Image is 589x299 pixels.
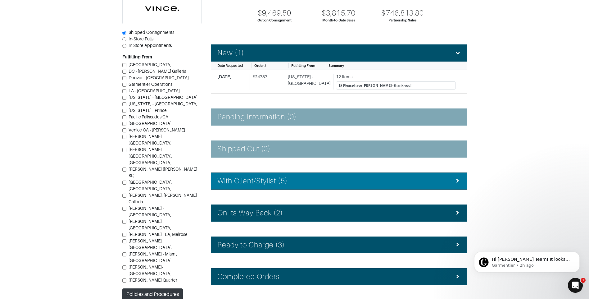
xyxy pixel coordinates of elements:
input: [GEOGRAPHIC_DATA] [122,122,126,126]
input: [PERSON_NAME][GEOGRAPHIC_DATA]. [122,239,126,243]
div: # 24787 [250,74,283,90]
input: Pacific Paliscades CA [122,115,126,119]
span: [PERSON_NAME]-[GEOGRAPHIC_DATA] [129,134,171,145]
span: [PERSON_NAME] - [GEOGRAPHIC_DATA] [129,206,171,217]
span: [PERSON_NAME] - [GEOGRAPHIC_DATA], [GEOGRAPHIC_DATA] [129,147,172,165]
div: Partnership Sales [388,18,417,23]
span: DC - [PERSON_NAME] Galleria [129,69,186,74]
span: Shipped Consignments [129,30,174,35]
input: [PERSON_NAME] - [GEOGRAPHIC_DATA] [122,207,126,211]
div: 12 Items [336,74,456,80]
input: Venice CA - [PERSON_NAME] [122,128,126,132]
input: Garmentier Operations [122,83,126,87]
span: [DATE] [217,74,232,79]
iframe: Intercom notifications message [465,239,589,282]
span: [GEOGRAPHIC_DATA] [129,121,171,126]
span: [PERSON_NAME] ([PERSON_NAME] St.) [129,167,197,178]
iframe: Intercom live chat [568,278,583,293]
input: Denver - [GEOGRAPHIC_DATA] [122,76,126,80]
span: Pacific Paliscades CA [129,114,168,119]
h4: New (1) [217,48,244,57]
span: [PERSON_NAME] - LA, Melrose [129,232,188,237]
span: [PERSON_NAME] Quarter [129,278,177,283]
span: 1 [581,278,586,283]
div: Please have [PERSON_NAME] - thank you! [343,83,411,88]
input: Shipped Consignments [122,31,126,35]
span: Summary [328,64,344,67]
span: [PERSON_NAME]- [GEOGRAPHIC_DATA] [129,264,171,276]
span: LA - [GEOGRAPHIC_DATA] [129,88,180,93]
span: [US_STATE] - [GEOGRAPHIC_DATA] [129,95,197,100]
h4: On Its Way Back (2) [217,209,283,218]
div: $746,813.80 [381,9,424,18]
h4: Pending Information (0) [217,113,297,122]
div: $9,469.50 [258,9,291,18]
span: Venice CA - [PERSON_NAME] [129,127,185,132]
input: [US_STATE] - Prince [122,109,126,113]
span: [PERSON_NAME], [PERSON_NAME] Galleria [129,193,197,204]
div: Out on Consignment [257,18,292,23]
input: [PERSON_NAME] - [GEOGRAPHIC_DATA], [GEOGRAPHIC_DATA] [122,148,126,152]
span: [PERSON_NAME][GEOGRAPHIC_DATA] [129,219,171,230]
input: [PERSON_NAME]-[GEOGRAPHIC_DATA] [122,135,126,139]
span: Date Requested [217,64,243,67]
span: [PERSON_NAME] - Miami, [GEOGRAPHIC_DATA] [129,251,177,263]
input: DC - [PERSON_NAME] Galleria [122,70,126,74]
input: [US_STATE] - [GEOGRAPHIC_DATA] [122,102,126,106]
input: In Store Appointments [122,44,126,48]
input: [PERSON_NAME][GEOGRAPHIC_DATA] [122,220,126,224]
div: [US_STATE] - [GEOGRAPHIC_DATA] [285,74,331,90]
label: Fulfilling From [122,54,152,60]
input: [PERSON_NAME] - Miami, [GEOGRAPHIC_DATA] [122,252,126,256]
span: [GEOGRAPHIC_DATA], [GEOGRAPHIC_DATA] [129,180,172,191]
div: $3,815.70 [322,9,355,18]
span: Order # [254,64,266,67]
input: LA - [GEOGRAPHIC_DATA] [122,89,126,93]
div: Month-to-Date Sales [322,18,355,23]
h4: Completed Orders [217,272,280,281]
input: [US_STATE] - [GEOGRAPHIC_DATA] [122,96,126,100]
span: [GEOGRAPHIC_DATA] [129,62,171,67]
input: [PERSON_NAME], [PERSON_NAME] Galleria [122,194,126,198]
input: [GEOGRAPHIC_DATA], [GEOGRAPHIC_DATA] [122,181,126,185]
span: [PERSON_NAME][GEOGRAPHIC_DATA]. [129,238,172,250]
input: In-Store Pulls [122,37,126,41]
h4: With Client/Stylist (5) [217,177,288,186]
input: [PERSON_NAME] ([PERSON_NAME] St.) [122,168,126,172]
span: In-Store Pulls [129,36,153,41]
h4: Shipped Out (0) [217,145,271,154]
span: Denver - [GEOGRAPHIC_DATA] [129,75,189,80]
span: Fulfilling From [291,64,315,67]
span: [US_STATE] - [GEOGRAPHIC_DATA] [129,101,197,106]
input: [PERSON_NAME] - LA, Melrose [122,233,126,237]
span: Garmentier Operations [129,82,172,87]
h4: Ready to Charge (3) [217,241,285,250]
input: [PERSON_NAME] Quarter [122,278,126,283]
span: [US_STATE] - Prince [129,108,167,113]
input: [PERSON_NAME]- [GEOGRAPHIC_DATA] [122,265,126,269]
span: In Store Appointments [129,43,172,48]
input: [GEOGRAPHIC_DATA] [122,63,126,67]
